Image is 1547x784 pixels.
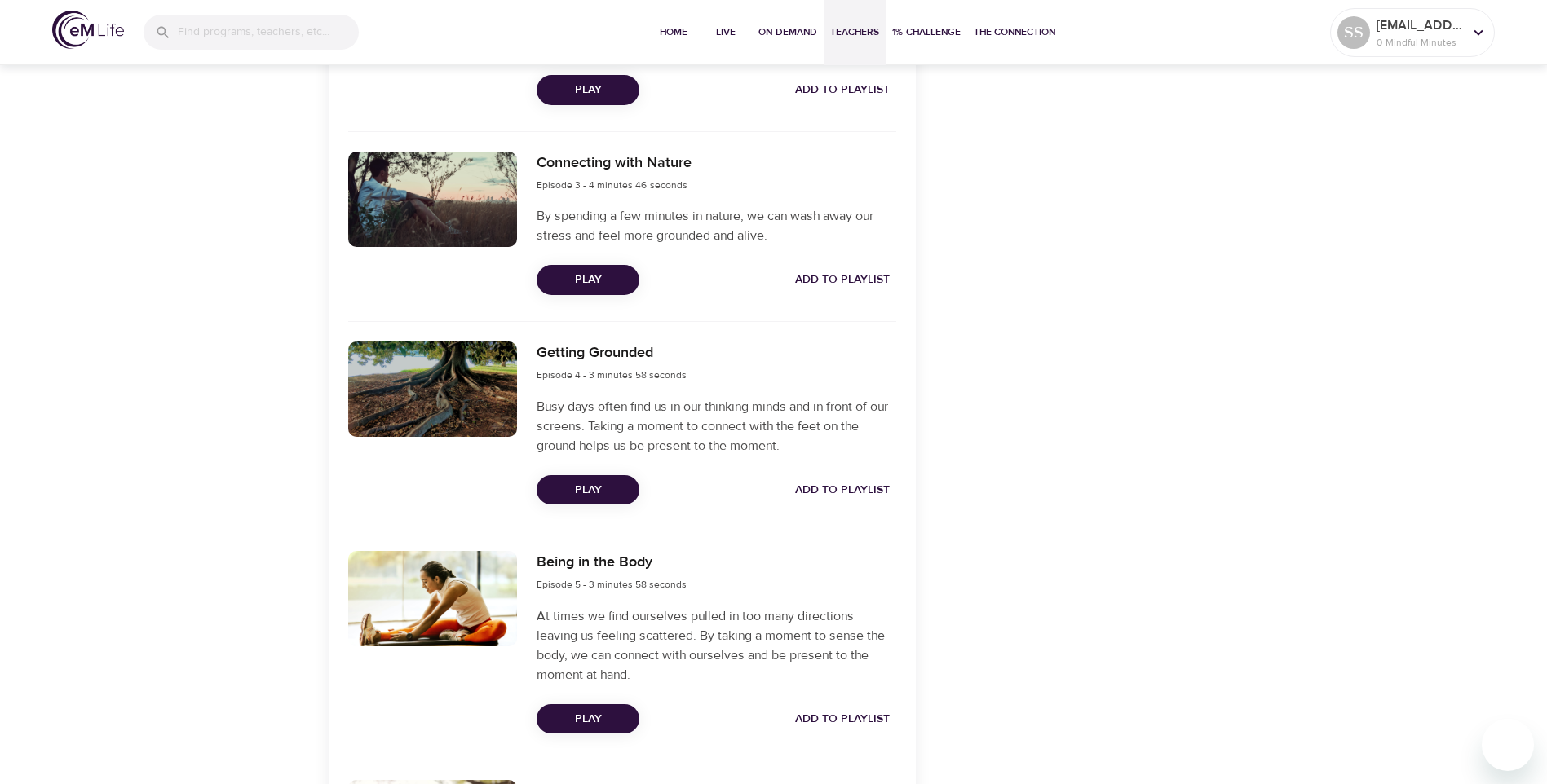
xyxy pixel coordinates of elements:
[537,475,639,505] button: Play
[1482,719,1534,771] iframe: Button to launch messaging window
[795,480,890,500] span: Add to Playlist
[789,475,896,505] button: Add to Playlist
[537,368,687,381] span: Episode 4 - 3 minutes 58 seconds
[537,606,895,685] p: At times we find ourselves pulled in too many directions leaving us feeling scattered. By taking ...
[537,578,687,591] span: Episode 5 - 3 minutes 58 seconds
[537,265,639,295] button: Play
[830,24,879,41] span: Teachers
[52,11,124,49] img: logo
[795,80,890,100] span: Add to Playlist
[537,341,687,365] h6: Getting Grounded
[550,270,626,290] span: Play
[550,80,626,100] span: Play
[789,265,896,295] button: Add to Playlist
[178,15,359,50] input: Find programs, teachers, etc...
[550,480,626,500] span: Play
[795,270,890,290] span: Add to Playlist
[654,24,693,41] span: Home
[537,397,895,456] p: Busy days often find us in our thinking minds and in front of our screens. Taking a moment to con...
[1377,35,1463,50] p: 0 Mindful Minutes
[537,152,692,175] h6: Connecting with Nature
[789,704,896,734] button: Add to Playlist
[537,206,895,245] p: By spending a few minutes in nature, we can wash away our stress and feel more grounded and alive.
[537,75,639,105] button: Play
[537,178,687,192] span: Episode 3 - 4 minutes 46 seconds
[758,24,817,41] span: On-Demand
[1377,15,1463,35] p: [EMAIL_ADDRESS][DOMAIN_NAME]
[1337,16,1370,49] div: SS
[550,709,626,729] span: Play
[537,704,639,734] button: Play
[706,24,745,41] span: Live
[795,709,890,729] span: Add to Playlist
[974,24,1055,41] span: The Connection
[892,24,961,41] span: 1% Challenge
[537,551,687,575] h6: Being in the Body
[789,75,896,105] button: Add to Playlist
